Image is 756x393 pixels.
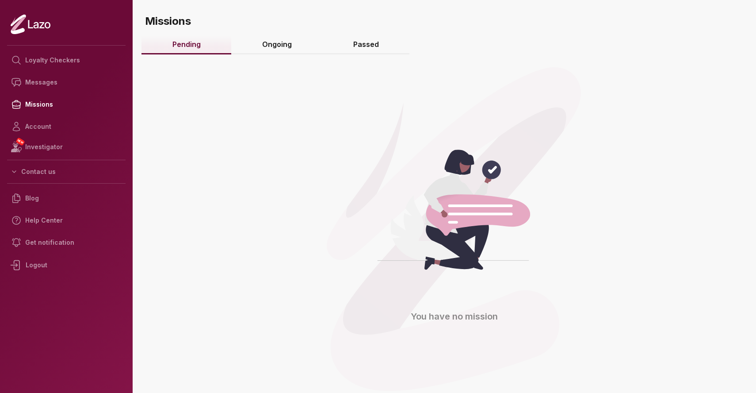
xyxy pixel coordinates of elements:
a: Loyalty Checkers [7,49,126,71]
a: Get notification [7,231,126,254]
a: Ongoing [231,35,322,54]
a: Help Center [7,209,126,231]
span: NEW [15,137,25,146]
a: Messages [7,71,126,93]
button: Contact us [7,164,126,180]
a: Passed [322,35,409,54]
a: Blog [7,187,126,209]
a: Pending [141,35,231,54]
a: Missions [7,93,126,116]
a: Account [7,116,126,138]
a: NEWInvestigator [7,138,126,156]
div: Logout [7,254,126,277]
